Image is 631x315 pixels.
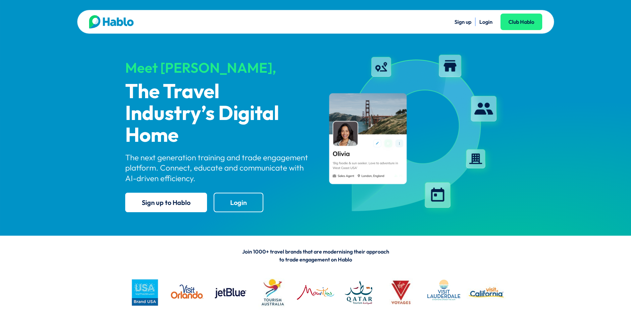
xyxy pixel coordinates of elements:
img: MTPA [296,273,335,312]
img: QATAR [339,273,378,312]
img: vc logo [467,273,506,312]
p: The next generation training and trade engagement platform. Connect, educate and communicate with... [125,152,310,183]
a: Login [479,19,493,25]
img: jetblue [210,273,250,312]
a: Login [214,193,263,212]
img: Hablo logo main 2 [89,15,134,28]
img: VO [168,273,207,312]
span: Join 1000+ travel brands that are modernising their approach to trade engagement on Hablo [242,248,389,263]
img: hablo-profile-image [321,49,506,218]
img: LAUDERDALE [424,273,463,312]
img: Tourism Australia [253,273,292,312]
img: busa [125,273,165,312]
a: Sign up to Hablo [125,193,207,212]
p: The Travel Industry’s Digital Home [125,81,310,147]
div: Meet [PERSON_NAME], [125,60,310,75]
a: Sign up [454,19,471,25]
a: Club Hablo [500,14,542,30]
img: VV logo [381,273,421,312]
